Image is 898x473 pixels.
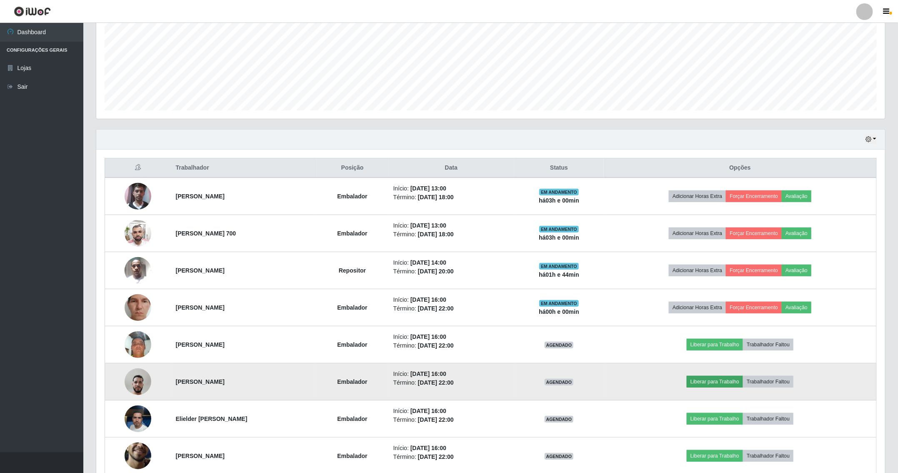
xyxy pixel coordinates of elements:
img: 1754433269176.jpeg [125,178,151,214]
time: [DATE] 16:00 [410,370,446,377]
strong: Embalador [337,193,367,200]
time: [DATE] 22:00 [418,453,454,460]
button: Liberar para Trabalho [687,376,743,388]
li: Início: [393,295,509,304]
button: Adicionar Horas Extra [669,302,726,313]
button: Liberar para Trabalho [687,413,743,425]
button: Forçar Encerramento [726,228,782,239]
img: 1745373405908.jpeg [125,364,151,399]
li: Término: [393,267,509,276]
button: Avaliação [782,228,811,239]
button: Trabalhador Faltou [743,450,793,462]
li: Início: [393,333,509,341]
li: Término: [393,193,509,202]
span: AGENDADO [545,342,574,348]
strong: Elielder [PERSON_NAME] [176,415,248,422]
li: Término: [393,453,509,461]
img: 1689468320787.jpeg [125,253,151,288]
span: EM ANDAMENTO [539,263,579,270]
button: Liberar para Trabalho [687,450,743,462]
button: Trabalhador Faltou [743,339,793,350]
strong: Embalador [337,415,367,422]
button: Adicionar Horas Extra [669,228,726,239]
span: AGENDADO [545,453,574,460]
time: [DATE] 18:00 [418,194,454,200]
time: [DATE] 13:00 [410,222,446,229]
th: Data [388,158,514,178]
strong: Embalador [337,341,367,348]
strong: [PERSON_NAME] [176,341,225,348]
time: [DATE] 22:00 [418,342,454,349]
strong: há 00 h e 00 min [539,308,579,315]
li: Início: [393,370,509,378]
img: 1739842917776.jpeg [125,327,151,362]
strong: há 03 h e 00 min [539,197,579,204]
li: Término: [393,230,509,239]
span: EM ANDAMENTO [539,226,579,233]
strong: [PERSON_NAME] [176,267,225,274]
span: EM ANDAMENTO [539,300,579,307]
button: Forçar Encerramento [726,302,782,313]
button: Avaliação [782,190,811,202]
button: Adicionar Horas Extra [669,265,726,276]
th: Status [514,158,604,178]
time: [DATE] 16:00 [410,296,446,303]
time: [DATE] 22:00 [418,305,454,312]
strong: Embalador [337,378,367,385]
strong: Embalador [337,453,367,459]
time: [DATE] 16:00 [410,408,446,414]
img: 1741739537666.jpeg [125,278,151,337]
img: 1752975138794.jpeg [125,215,151,251]
time: [DATE] 22:00 [418,379,454,386]
time: [DATE] 20:00 [418,268,454,275]
time: [DATE] 16:00 [410,445,446,451]
strong: Embalador [337,304,367,311]
li: Início: [393,221,509,230]
li: Término: [393,415,509,424]
img: 1745009989662.jpeg [125,395,151,443]
span: AGENDADO [545,416,574,423]
button: Adicionar Horas Extra [669,190,726,202]
strong: Repositor [339,267,366,274]
strong: [PERSON_NAME] [176,453,225,459]
strong: há 01 h e 44 min [539,271,579,278]
th: Trabalhador [171,158,317,178]
button: Trabalhador Faltou [743,376,793,388]
th: Opções [604,158,876,178]
button: Avaliação [782,265,811,276]
li: Término: [393,378,509,387]
button: Trabalhador Faltou [743,413,793,425]
th: Posição [317,158,388,178]
time: [DATE] 22:00 [418,416,454,423]
img: CoreUI Logo [14,6,51,17]
li: Início: [393,184,509,193]
span: AGENDADO [545,379,574,385]
li: Início: [393,407,509,415]
li: Início: [393,258,509,267]
button: Liberar para Trabalho [687,339,743,350]
strong: há 03 h e 00 min [539,234,579,241]
strong: [PERSON_NAME] 700 [176,230,236,237]
li: Término: [393,304,509,313]
strong: [PERSON_NAME] [176,378,225,385]
li: Término: [393,341,509,350]
time: [DATE] 16:00 [410,333,446,340]
time: [DATE] 14:00 [410,259,446,266]
strong: [PERSON_NAME] [176,304,225,311]
strong: Embalador [337,230,367,237]
button: Forçar Encerramento [726,265,782,276]
button: Avaliação [782,302,811,313]
span: EM ANDAMENTO [539,189,579,195]
strong: [PERSON_NAME] [176,193,225,200]
time: [DATE] 13:00 [410,185,446,192]
li: Início: [393,444,509,453]
button: Forçar Encerramento [726,190,782,202]
time: [DATE] 18:00 [418,231,454,238]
